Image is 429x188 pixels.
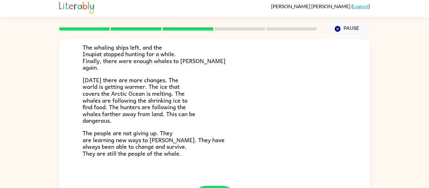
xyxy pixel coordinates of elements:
[324,22,370,36] button: Pause
[271,3,351,9] span: [PERSON_NAME] [PERSON_NAME]
[83,43,225,72] span: The whaling ships left, and the Inupiat stopped hunting for a while. Finally, there were enough w...
[83,128,225,158] span: The people are not giving up. They are learning new ways to [PERSON_NAME]. They have always been ...
[83,75,195,125] span: [DATE] there are more changes. The world is getting warmer. The ice that covers the Arctic Ocean ...
[271,3,370,9] div: ( )
[353,3,368,9] a: Logout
